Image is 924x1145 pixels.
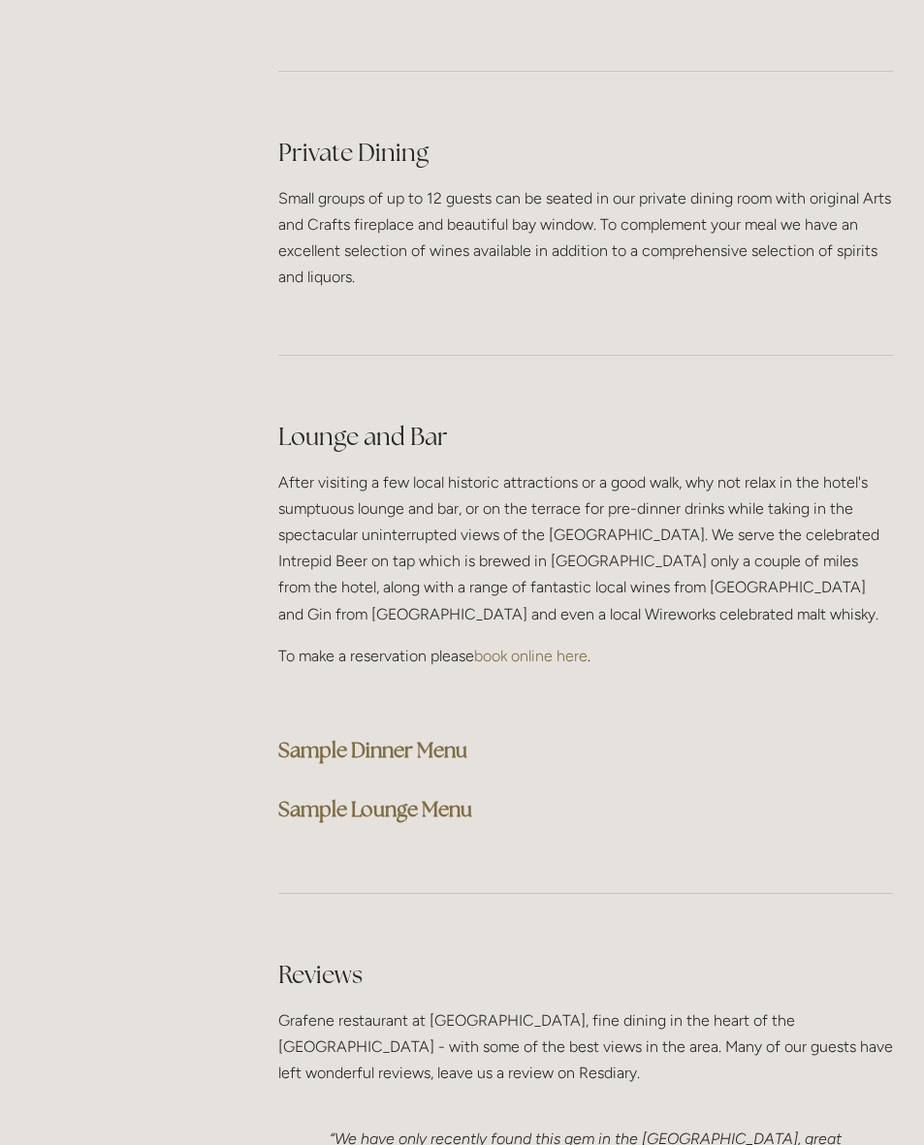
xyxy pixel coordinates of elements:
h2: Lounge and Bar [278,420,893,454]
p: To make a reservation please . [278,643,893,669]
a: Sample Dinner Menu [278,737,467,763]
h2: Reviews [278,958,893,992]
a: book online here [474,647,588,665]
h2: Private Dining [278,136,893,170]
p: Small groups of up to 12 guests can be seated in our private dining room with original Arts and C... [278,185,893,291]
p: After visiting a few local historic attractions or a good walk, why not relax in the hotel's sump... [278,469,893,627]
p: Grafene restaurant at [GEOGRAPHIC_DATA], fine dining in the heart of the [GEOGRAPHIC_DATA] - with... [278,1007,893,1087]
a: Sample Lounge Menu [278,796,472,822]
